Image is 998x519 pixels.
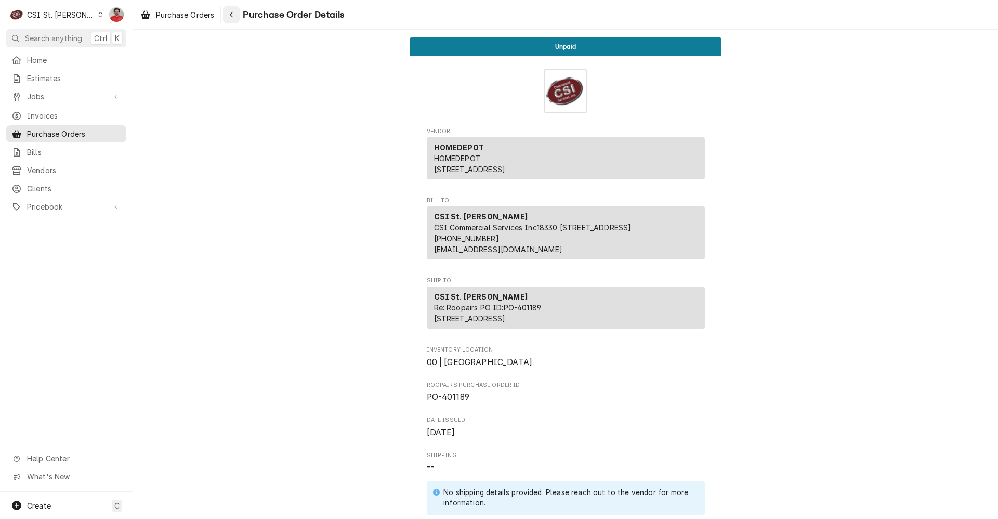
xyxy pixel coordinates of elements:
span: Re: Roopairs PO ID: PO-401189 [434,303,542,312]
strong: HOMEDEPOT [434,143,484,152]
span: Clients [27,183,121,194]
div: CSI St. Louis's Avatar [9,7,24,22]
strong: CSI St. [PERSON_NAME] [434,212,528,221]
div: Inventory Location [427,346,705,368]
span: Purchase Orders [27,128,121,139]
span: C [114,500,120,511]
span: Unpaid [555,43,576,50]
div: Roopairs Purchase Order ID [427,381,705,404]
span: Help Center [27,453,120,464]
span: 00 | [GEOGRAPHIC_DATA] [427,357,533,367]
span: Ship To [427,277,705,285]
button: Navigate back [223,6,240,23]
strong: CSI St. [PERSON_NAME] [434,292,528,301]
span: Jobs [27,91,106,102]
a: Purchase Orders [6,125,126,142]
div: Purchase Order Vendor [427,127,705,184]
a: [EMAIL_ADDRESS][DOMAIN_NAME] [434,245,562,254]
div: Bill To [427,206,705,264]
span: What's New [27,471,120,482]
span: Estimates [27,73,121,84]
button: Search anythingCtrlK [6,29,126,47]
span: PO-401189 [427,392,469,402]
div: C [9,7,24,22]
span: Create [27,501,51,510]
a: Estimates [6,70,126,87]
div: CSI St. [PERSON_NAME] [27,9,95,20]
span: Shipping [427,451,705,460]
a: Go to What's New [6,468,126,485]
a: Purchase Orders [136,6,218,23]
span: Date Issued [427,416,705,424]
div: Vendor [427,137,705,179]
span: Date Issued [427,426,705,439]
span: Bill To [427,197,705,205]
div: Ship To [427,287,705,329]
span: Bills [27,147,121,158]
div: Date Issued [427,416,705,438]
div: NF [109,7,124,22]
span: Roopairs Purchase Order ID [427,391,705,404]
span: [DATE] [427,427,455,437]
span: Pricebook [27,201,106,212]
a: Vendors [6,162,126,179]
div: Bill To [427,206,705,259]
div: Ship To [427,287,705,333]
span: K [115,33,120,44]
span: Purchase Order Details [240,8,344,22]
span: Vendor [427,127,705,136]
span: Search anything [25,33,82,44]
div: Vendor [427,137,705,184]
a: [PHONE_NUMBER] [434,234,499,243]
div: Status [410,37,721,56]
span: Purchase Orders [156,9,214,20]
a: Bills [6,144,126,161]
a: Invoices [6,107,126,124]
a: Go to Jobs [6,88,126,105]
a: Go to Help Center [6,450,126,467]
span: Inventory Location [427,356,705,369]
span: Invoices [27,110,121,121]
span: Inventory Location [427,346,705,354]
div: Purchase Order Bill To [427,197,705,264]
a: Clients [6,180,126,197]
span: Roopairs Purchase Order ID [427,381,705,390]
span: [STREET_ADDRESS] [434,314,506,323]
span: -- [427,462,434,472]
span: Vendors [27,165,121,176]
a: Go to Pricebook [6,198,126,215]
div: No shipping details provided. Please reach out to the vendor for more information. [443,487,694,509]
div: Nicholas Faubert's Avatar [109,7,124,22]
span: CSI Commercial Services Inc18330 [STREET_ADDRESS] [434,223,632,232]
span: Home [27,55,121,66]
a: Home [6,51,126,69]
span: Ctrl [94,33,108,44]
div: Purchase Order Ship To [427,277,705,333]
span: HOMEDEPOT [STREET_ADDRESS] [434,154,506,174]
img: Logo [544,69,587,113]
